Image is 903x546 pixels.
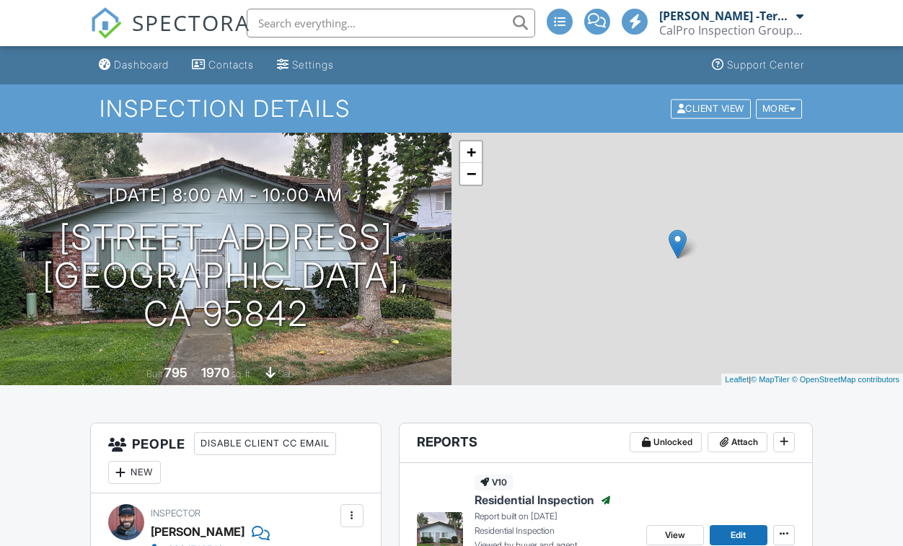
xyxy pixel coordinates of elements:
[93,52,175,79] a: Dashboard
[247,9,535,38] input: Search everything...
[201,365,229,380] div: 1970
[727,58,804,71] div: Support Center
[90,7,122,39] img: The Best Home Inspection Software - Spectora
[460,163,482,185] a: Zoom out
[725,375,749,384] a: Leaflet
[278,369,294,379] span: slab
[132,7,250,38] span: SPECTORA
[109,185,343,205] h3: [DATE] 8:00 am - 10:00 am
[208,58,254,71] div: Contacts
[151,521,245,542] div: [PERSON_NAME]
[792,375,899,384] a: © OpenStreetMap contributors
[146,369,162,379] span: Built
[232,369,252,379] span: sq. ft.
[659,9,793,23] div: [PERSON_NAME] -Termite
[23,219,428,333] h1: [STREET_ADDRESS] [GEOGRAPHIC_DATA], CA 95842
[669,102,754,113] a: Client View
[751,375,790,384] a: © MapTiler
[114,58,169,71] div: Dashboard
[292,58,334,71] div: Settings
[706,52,810,79] a: Support Center
[659,23,803,38] div: CalPro Inspection Group Sac
[100,96,803,121] h1: Inspection Details
[91,423,380,493] h3: People
[186,52,260,79] a: Contacts
[756,99,803,118] div: More
[108,461,161,484] div: New
[271,52,340,79] a: Settings
[151,508,201,519] span: Inspector
[671,99,751,118] div: Client View
[90,19,250,50] a: SPECTORA
[721,374,903,386] div: |
[194,432,336,455] div: Disable Client CC Email
[164,365,188,380] div: 795
[460,141,482,163] a: Zoom in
